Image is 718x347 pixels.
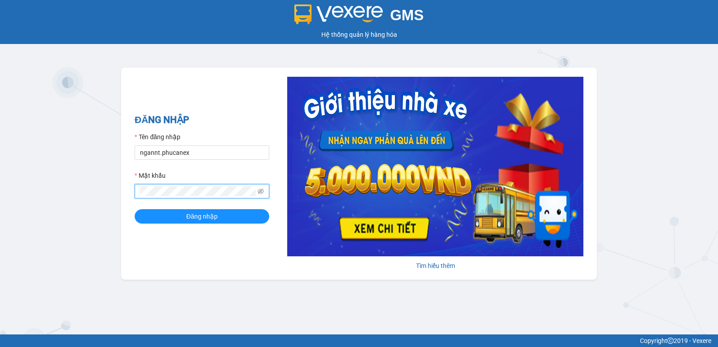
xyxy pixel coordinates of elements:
[140,186,256,196] input: Mật khẩu
[287,261,583,271] div: Tìm hiểu thêm
[2,30,716,40] div: Hệ thống quản lý hàng hóa
[135,209,269,224] button: Đăng nhập
[135,113,269,127] h2: ĐĂNG NHẬP
[258,188,264,194] span: eye-invisible
[667,338,674,344] span: copyright
[390,7,424,23] span: GMS
[135,171,166,180] label: Mật khẩu
[135,145,269,160] input: Tên đăng nhập
[294,13,424,21] a: GMS
[135,132,180,142] label: Tên đăng nhập
[294,4,383,24] img: logo 2
[186,211,218,221] span: Đăng nhập
[287,77,583,256] img: banner-0
[7,336,711,346] div: Copyright 2019 - Vexere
